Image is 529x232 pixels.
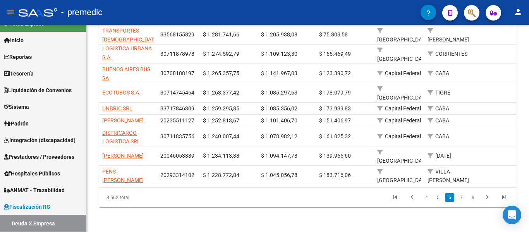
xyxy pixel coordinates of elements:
span: [GEOGRAPHIC_DATA] [377,95,429,101]
a: go to last page [497,193,512,202]
span: DISTRICARGO LOGISTICA SRL [102,130,140,145]
span: CABA [435,117,449,124]
span: $ 139.965,60 [319,153,351,159]
span: CABA [435,105,449,112]
span: BUENOS AIRES BUS SA [102,66,150,81]
span: 20235511127 [160,117,194,124]
span: $ 151.406,97 [319,117,351,124]
span: [GEOGRAPHIC_DATA] [377,158,429,164]
span: Fiscalización RG [4,203,50,211]
span: $ 1.265.357,75 [203,70,239,76]
span: PENS [PERSON_NAME] [102,168,144,184]
span: 33717846309 [160,105,194,112]
span: $ 1.078.982,12 [261,133,297,139]
span: Capital Federal [385,117,421,124]
span: $ 1.141.967,03 [261,70,297,76]
span: $ 75.803,58 [319,31,348,38]
span: $ 123.390,72 [319,70,351,76]
mat-icon: menu [6,7,15,17]
span: $ 1.085.297,63 [261,89,297,96]
span: Liquidación de Convenios [4,86,72,95]
span: $ 1.259.295,85 [203,105,239,112]
span: Hospitales Públicos [4,169,60,178]
span: 30711835756 [160,133,194,139]
a: go to previous page [405,193,419,202]
span: Sistema [4,103,29,111]
span: $ 165.469,49 [319,51,351,57]
span: Tesorería [4,69,34,78]
span: $ 1.234.113,38 [203,153,239,159]
li: page 5 [432,191,444,204]
span: [GEOGRAPHIC_DATA] [377,36,429,43]
span: Integración (discapacidad) [4,136,76,144]
span: $ 161.025,32 [319,133,351,139]
span: $ 178.079,79 [319,89,351,96]
span: Capital Federal [385,133,421,139]
span: [PERSON_NAME] [102,117,144,124]
span: $ 1.085.356,02 [261,105,297,112]
span: [GEOGRAPHIC_DATA] [377,56,429,62]
span: $ 1.045.056,78 [261,172,297,178]
span: $ 1.274.592,79 [203,51,239,57]
span: $ 1.101.406,70 [261,117,297,124]
span: TIGRE [435,89,450,96]
span: Capital Federal [385,105,421,112]
span: 33568155829 [160,31,194,38]
span: 20293314102 [160,172,194,178]
span: Padrón [4,119,29,128]
span: $ 1.281.741,66 [203,31,239,38]
span: CORRIENTES [435,51,467,57]
li: page 6 [444,191,455,204]
span: Inicio [4,36,24,45]
span: [DATE] [435,153,451,159]
li: page 7 [455,191,467,204]
a: 7 [457,193,466,202]
span: [PERSON_NAME] [428,36,469,43]
div: 8.562 total [99,188,181,207]
mat-icon: person [514,7,523,17]
a: go to first page [388,193,402,202]
span: Prestadores / Proveedores [4,153,74,161]
span: $ 1.263.377,42 [203,89,239,96]
span: VILLA [PERSON_NAME] [428,168,469,184]
span: $ 1.252.813,67 [203,117,239,124]
a: 4 [422,193,431,202]
span: ANMAT - Trazabilidad [4,186,65,194]
span: 30708188197 [160,70,194,76]
span: 20046053339 [160,153,194,159]
span: $ 1.205.938,08 [261,31,297,38]
span: ECOTUBOS S.A. [102,89,141,96]
li: page 4 [421,191,432,204]
span: 30711878978 [160,51,194,57]
span: $ 1.228.772,84 [203,172,239,178]
span: CABA [435,70,449,76]
span: 30714745464 [160,89,194,96]
a: go to next page [480,193,495,202]
span: $ 1.109.123,30 [261,51,297,57]
a: 6 [445,193,454,202]
span: $ 1.240.007,44 [203,133,239,139]
li: page 8 [467,191,479,204]
span: $ 173.939,83 [319,105,351,112]
span: - premedic [61,4,103,21]
a: 5 [433,193,443,202]
span: $ 1.094.147,78 [261,153,297,159]
span: UNBRIC SRL [102,105,132,112]
div: Open Intercom Messenger [503,206,521,224]
span: TRANSPORTES [DEMOGRAPHIC_DATA][PERSON_NAME] S. A. [102,27,159,52]
span: [GEOGRAPHIC_DATA] [377,177,429,183]
span: [PERSON_NAME] [102,153,144,159]
span: Capital Federal [385,70,421,76]
a: 8 [468,193,477,202]
span: $ 183.716,06 [319,172,351,178]
span: Reportes [4,53,32,61]
span: CABA [435,133,449,139]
